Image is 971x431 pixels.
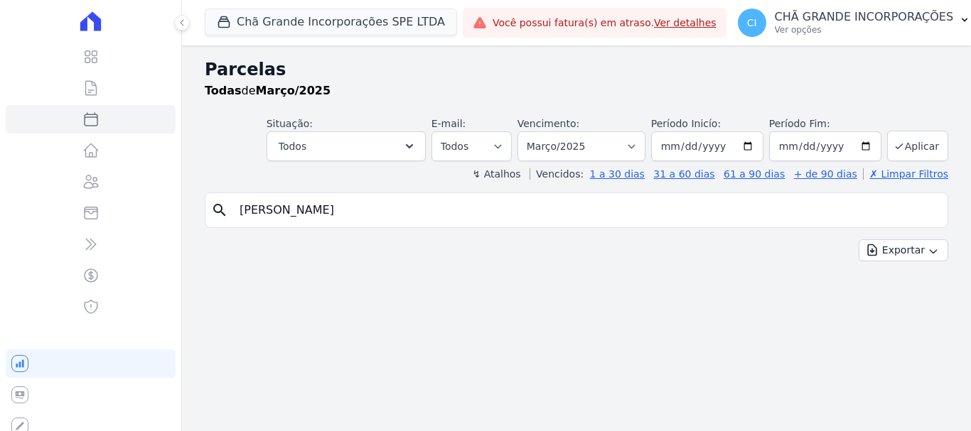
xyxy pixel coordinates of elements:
p: Ver opções [775,24,954,36]
p: CHÃ GRANDE INCORPORAÇÕES [775,10,954,24]
h2: Parcelas [205,57,948,82]
span: CI [747,18,757,28]
button: Chã Grande Incorporações SPE LTDA [205,9,457,36]
a: ✗ Limpar Filtros [863,168,948,180]
button: Todos [267,131,426,161]
span: Todos [279,138,306,155]
label: E-mail: [431,118,466,129]
strong: Março/2025 [256,84,331,97]
label: Vencimento: [517,118,579,129]
label: Período Fim: [769,116,881,131]
a: 1 a 30 dias [590,168,645,180]
button: Exportar [859,239,948,261]
span: Você possui fatura(s) em atraso. [493,16,717,31]
a: 31 a 60 dias [653,168,714,180]
p: de [205,82,331,99]
label: Período Inicío: [651,118,721,129]
label: Vencidos: [530,168,584,180]
input: Buscar por nome do lote ou do cliente [231,196,942,224]
strong: Todas [205,84,242,97]
button: Aplicar [887,131,948,161]
a: Ver detalhes [654,17,717,28]
i: search [211,202,228,219]
label: Situação: [267,118,313,129]
label: ↯ Atalhos [472,168,520,180]
a: 61 a 90 dias [724,168,785,180]
a: + de 90 dias [794,168,857,180]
